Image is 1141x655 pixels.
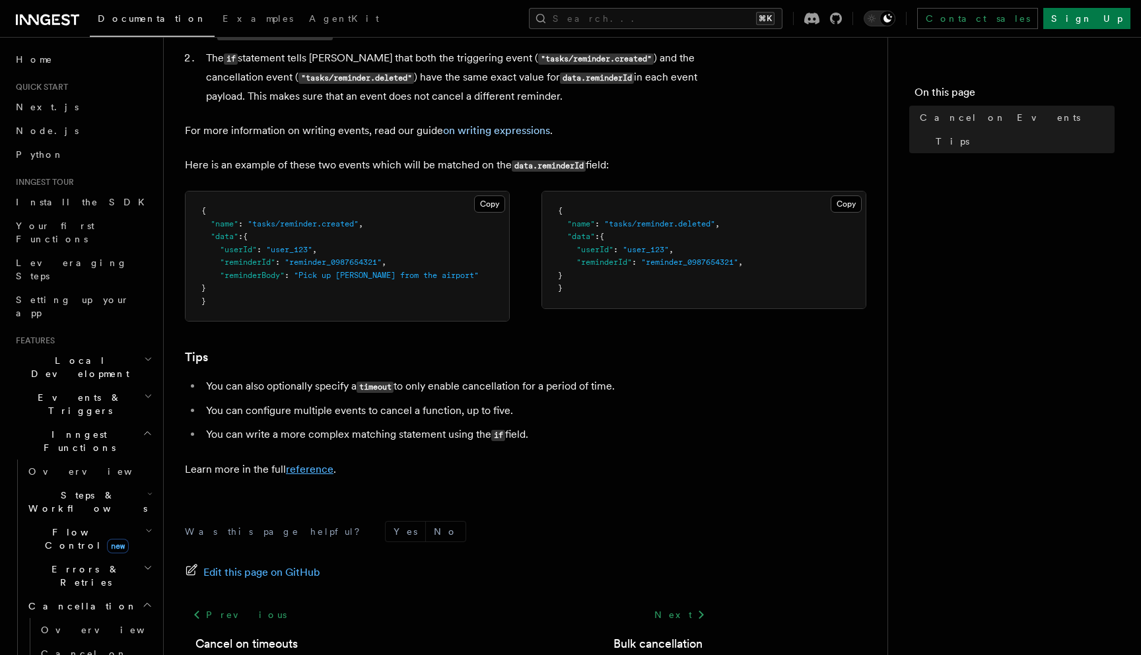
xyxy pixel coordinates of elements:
[185,525,369,538] p: Was this page helpful?
[357,382,394,393] code: timeout
[11,214,155,251] a: Your first Functions
[915,106,1115,129] a: Cancel on Events
[632,258,637,267] span: :
[11,423,155,460] button: Inngest Functions
[107,539,129,553] span: new
[23,526,145,552] span: Flow Control
[600,232,604,241] span: {
[211,219,238,228] span: "name"
[220,245,257,254] span: "userId"
[285,258,382,267] span: "reminder_0987654321"
[185,156,713,175] p: Here is an example of these two events which will be matched on the field:
[211,232,238,241] span: "data"
[224,53,238,65] code: if
[98,13,207,24] span: Documentation
[567,232,595,241] span: "data"
[23,489,147,515] span: Steps & Workflows
[512,160,586,172] code: data.reminderId
[275,258,280,267] span: :
[443,124,550,137] a: on writing expressions
[286,463,333,475] a: reference
[715,219,720,228] span: ,
[11,335,55,346] span: Features
[382,258,386,267] span: ,
[613,635,703,653] a: Bulk cancellation
[920,111,1080,124] span: Cancel on Events
[202,425,713,444] li: You can write a more complex matching statement using the field.
[23,520,155,557] button: Flow Controlnew
[285,271,289,280] span: :
[11,288,155,325] a: Setting up your app
[23,460,155,483] a: Overview
[426,522,466,541] button: No
[558,206,563,215] span: {
[201,296,206,306] span: }
[16,258,127,281] span: Leveraging Steps
[11,82,68,92] span: Quick start
[936,135,969,148] span: Tips
[11,48,155,71] a: Home
[238,219,243,228] span: :
[567,219,595,228] span: "name"
[11,349,155,386] button: Local Development
[11,386,155,423] button: Events & Triggers
[185,563,320,582] a: Edit this page on GitHub
[16,125,79,136] span: Node.js
[203,563,320,582] span: Edit this page on GitHub
[831,195,862,213] button: Copy
[641,258,738,267] span: "reminder_0987654321"
[16,53,53,66] span: Home
[248,219,359,228] span: "tasks/reminder.created"
[201,283,206,293] span: }
[917,8,1038,29] a: Contact sales
[238,232,243,241] span: :
[16,221,94,244] span: Your first Functions
[669,245,674,254] span: ,
[257,245,261,254] span: :
[915,85,1115,106] h4: On this page
[623,245,669,254] span: "user_123"
[529,8,782,29] button: Search...⌘K
[301,4,387,36] a: AgentKit
[28,466,164,477] span: Overview
[201,206,206,215] span: {
[613,245,618,254] span: :
[243,232,248,241] span: {
[16,197,153,207] span: Install the SDK
[217,29,333,40] code: "tasks/reminder.deleted"
[576,258,632,267] span: "reminderId"
[90,4,215,37] a: Documentation
[930,129,1115,153] a: Tips
[223,13,293,24] span: Examples
[185,603,294,627] a: Previous
[23,594,155,618] button: Cancellation
[386,522,425,541] button: Yes
[220,271,285,280] span: "reminderBody"
[756,12,775,25] kbd: ⌘K
[23,600,137,613] span: Cancellation
[11,428,143,454] span: Inngest Functions
[23,557,155,594] button: Errors & Retries
[11,354,144,380] span: Local Development
[538,53,654,65] code: "tasks/reminder.created"
[595,219,600,228] span: :
[576,245,613,254] span: "userId"
[16,149,64,160] span: Python
[202,49,713,106] li: The statement tells [PERSON_NAME] that both the triggering event ( ) and the cancellation event (...
[11,391,144,417] span: Events & Triggers
[604,219,715,228] span: "tasks/reminder.deleted"
[202,401,713,420] li: You can configure multiple events to cancel a function, up to five.
[312,245,317,254] span: ,
[11,251,155,288] a: Leveraging Steps
[220,258,275,267] span: "reminderId"
[185,348,208,366] a: Tips
[309,13,379,24] span: AgentKit
[298,73,414,84] code: "tasks/reminder.deleted"
[266,245,312,254] span: "user_123"
[41,625,177,635] span: Overview
[646,603,713,627] a: Next
[11,143,155,166] a: Python
[474,195,505,213] button: Copy
[11,95,155,119] a: Next.js
[36,618,155,642] a: Overview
